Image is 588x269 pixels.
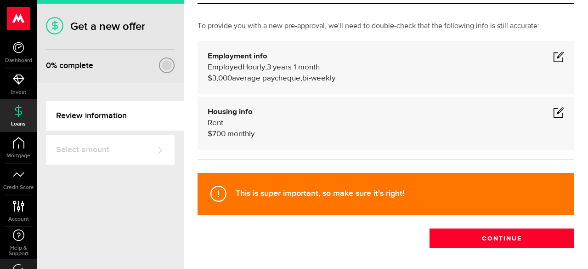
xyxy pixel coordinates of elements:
[46,101,184,131] a: Review information
[46,135,175,165] a: Select amount
[232,74,302,82] span: average paycheque,
[243,63,265,71] span: Hourly
[46,61,51,70] span: 0
[208,63,243,71] span: Employed
[302,74,335,82] span: bi-weekly
[208,119,223,127] span: Rent
[208,74,232,82] span: $3,000
[208,108,253,116] b: Housing info
[198,21,574,32] p: To provide you with a new pre-approval, we'll need to double-check that the following info is sti...
[265,63,267,71] span: ,
[7,4,35,31] button: Open LiveChat chat widget
[46,20,175,33] h1: Get a new offer
[267,63,320,71] span: 3 years 1 month
[212,130,226,138] span: 700
[208,130,212,138] span: $
[227,130,254,138] span: monthly
[46,57,93,74] div: % complete
[208,52,267,60] b: Employment info
[430,229,574,248] button: Continue
[236,189,404,198] strong: This is super important, so make sure it's right!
